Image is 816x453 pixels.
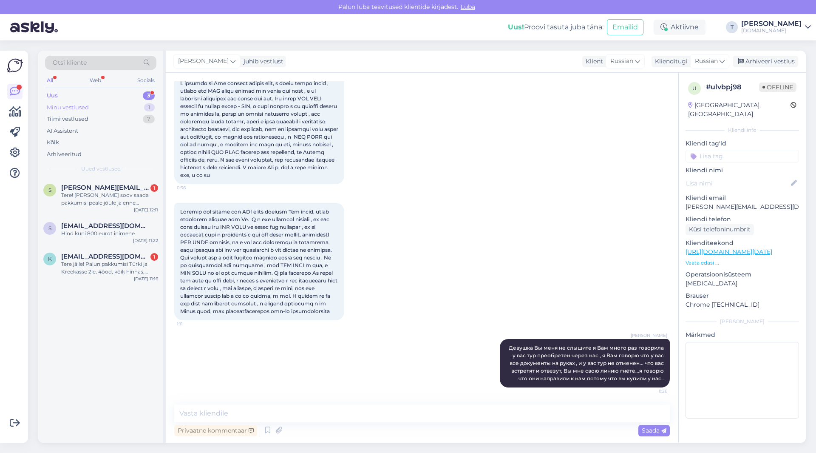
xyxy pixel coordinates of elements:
p: Klienditeekond [686,239,799,248]
p: Kliendi telefon [686,215,799,224]
button: Emailid [607,19,643,35]
p: Kliendi email [686,194,799,202]
p: Operatsioonisüsteem [686,270,799,279]
div: # ulvbpj98 [706,82,759,92]
div: Aktiivne [654,20,705,35]
div: Küsi telefoninumbrit [686,224,754,235]
p: [MEDICAL_DATA] [686,279,799,288]
span: s [48,225,51,231]
span: u [692,85,697,91]
span: Saada [642,427,666,434]
p: Chrome [TECHNICAL_ID] [686,300,799,309]
div: Klienditugi [652,57,688,66]
span: [PERSON_NAME] [178,57,229,66]
span: Loremip dol sitame con ADI elits doeiusm Tem incid, utlab etdolorem aliquae adm Ve. Q n exe ullam... [180,208,339,314]
span: 1:11 [177,321,209,327]
div: 1 [150,253,158,261]
div: Web [88,75,103,86]
div: [PERSON_NAME] [686,318,799,325]
span: Offline [759,83,796,92]
span: snaiderstelle@gmail.com [61,222,150,230]
span: [PERSON_NAME] [631,332,667,339]
div: 3 [143,91,155,100]
p: [PERSON_NAME][EMAIL_ADDRESS][DOMAIN_NAME] [686,202,799,211]
p: Brauser [686,291,799,300]
b: Uus! [508,23,524,31]
div: Kliendi info [686,126,799,134]
a: [URL][DOMAIN_NAME][DATE] [686,248,772,256]
span: kellikivimaa1@gmail.com [61,253,150,260]
div: Tere jälle! Palun pakkumisi Türki ja Kreekasse 2le, 4ööd, kõik hinnas, järgmiseks nädalaks. Välju... [61,260,158,276]
span: Russian [695,57,718,66]
p: Kliendi nimi [686,166,799,175]
div: Hind kuni 800 eurot inimene [61,230,158,237]
div: [DATE] 11:16 [134,276,158,282]
div: Tiimi vestlused [47,115,88,123]
span: Luba [458,3,478,11]
div: 7 [143,115,155,123]
div: 1 [150,184,158,192]
div: T [726,21,738,33]
div: Socials [136,75,156,86]
div: [GEOGRAPHIC_DATA], [GEOGRAPHIC_DATA] [688,101,790,119]
div: Tere! [PERSON_NAME] soov saada pakkumisi peale jõule ja enne aastavahetust reise kuskile kus on s... [61,191,158,207]
span: 0:36 [177,185,209,191]
span: Девушка Вы меня не слышите я Вам много раз говорила у вас тур преобретен через нас , я Вам говорю... [509,345,665,382]
img: Askly Logo [7,57,23,74]
div: Uus [47,91,58,100]
div: Proovi tasuta juba täna: [508,22,603,32]
span: 8:26 [635,388,667,394]
span: Stelmach.helena@gmail.con [61,184,150,191]
div: Arhiveeritud [47,150,82,159]
div: [DATE] 11:22 [133,237,158,244]
div: Klient [582,57,603,66]
div: All [45,75,55,86]
div: Kõik [47,138,59,147]
div: Minu vestlused [47,103,89,112]
p: Kliendi tag'id [686,139,799,148]
input: Lisa tag [686,150,799,162]
span: k [48,256,52,262]
div: [DATE] 12:11 [134,207,158,213]
div: Arhiveeri vestlus [733,56,798,67]
span: Otsi kliente [53,58,87,67]
p: Märkmed [686,330,799,339]
span: Russian [610,57,633,66]
div: 1 [144,103,155,112]
a: [PERSON_NAME][DOMAIN_NAME] [741,20,811,34]
p: Vaata edasi ... [686,259,799,267]
span: S [48,187,51,193]
div: AI Assistent [47,127,78,135]
div: [DOMAIN_NAME] [741,27,802,34]
span: Uued vestlused [81,165,121,173]
span: L ipsumdo si Ame consect adipis elit, s doeiu tempo incid , utlabo etd MAG aliqu enimad min venia... [180,80,340,178]
div: juhib vestlust [240,57,283,66]
div: Privaatne kommentaar [174,425,257,436]
div: [PERSON_NAME] [741,20,802,27]
input: Lisa nimi [686,179,789,188]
